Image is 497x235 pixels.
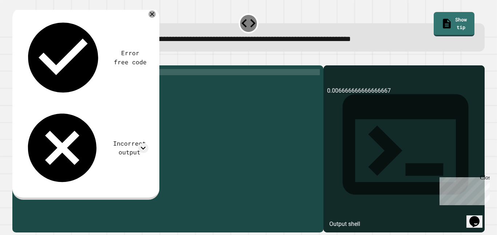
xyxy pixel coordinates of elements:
[437,174,490,205] iframe: chat widget
[3,3,50,46] div: Chat with us now!Close
[434,12,474,36] a: Show tip
[466,206,490,228] iframe: chat widget
[111,139,148,157] div: Incorrect output
[112,49,148,66] div: Error free code
[327,86,481,232] div: 0.006666666666666667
